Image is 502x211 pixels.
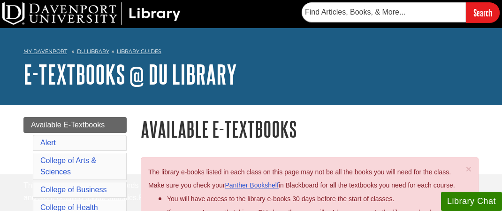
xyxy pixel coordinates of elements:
[302,2,466,22] input: Find Articles, Books, & More...
[167,195,394,203] span: You will have access to the library e-books 30 days before the start of classes.
[77,48,109,55] a: DU Library
[148,168,455,189] span: The library e-books listed in each class on this page may not be all the books you will need for ...
[466,2,500,23] input: Search
[40,139,56,147] a: Alert
[141,117,479,141] h1: Available E-Textbooks
[40,156,96,176] a: College of Arts & Sciences
[302,2,500,23] form: Searches DU Library's articles, books, and more
[31,121,105,129] span: Available E-Textbooks
[23,47,67,55] a: My Davenport
[466,164,472,174] button: Close
[2,2,181,25] img: DU Library
[23,117,127,133] a: Available E-Textbooks
[40,186,106,194] a: College of Business
[23,60,237,89] a: E-Textbooks @ DU Library
[441,192,502,211] button: Library Chat
[466,164,472,174] span: ×
[23,45,479,60] nav: breadcrumb
[225,181,278,189] a: Panther Bookshelf
[117,48,161,55] a: Library Guides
